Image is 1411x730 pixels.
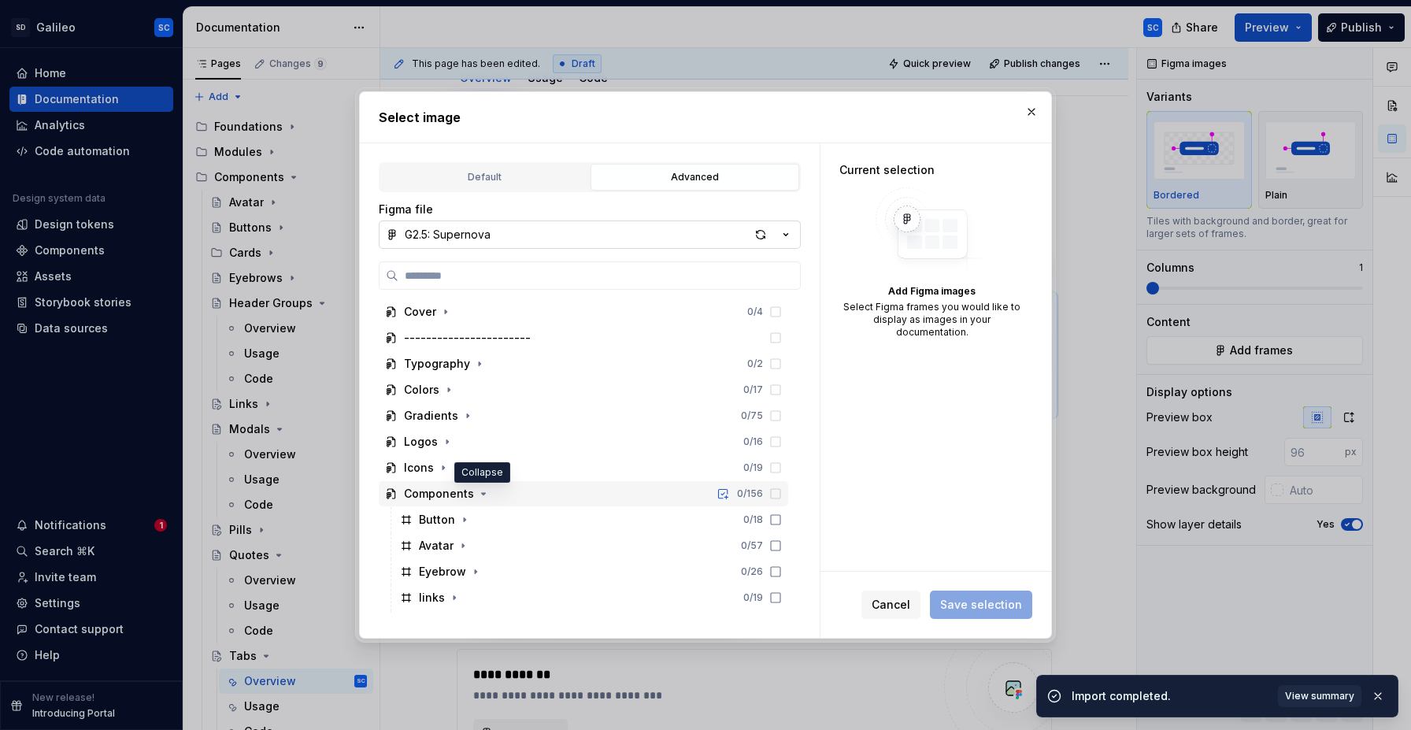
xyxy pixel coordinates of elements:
[419,538,454,554] div: Avatar
[419,512,455,528] div: Button
[1072,688,1268,704] div: Import completed.
[454,462,510,483] div: Collapse
[404,486,474,502] div: Components
[747,306,763,318] div: 0 / 4
[404,304,436,320] div: Cover
[404,330,531,346] div: -----------------------
[404,408,458,424] div: Gradients
[839,301,1024,339] div: Select Figma frames you would like to display as images in your documentation.
[405,227,491,243] div: G2.5: Supernova
[404,460,434,476] div: Icons
[861,591,920,619] button: Cancel
[743,435,763,448] div: 0 / 16
[741,409,763,422] div: 0 / 75
[404,434,438,450] div: Logos
[743,384,763,396] div: 0 / 17
[404,382,439,398] div: Colors
[379,202,433,217] label: Figma file
[386,169,583,185] div: Default
[743,513,763,526] div: 0 / 18
[737,487,763,500] div: 0 / 156
[404,356,470,372] div: Typography
[872,597,910,613] span: Cancel
[596,169,794,185] div: Advanced
[379,108,1032,127] h2: Select image
[379,220,801,249] button: G2.5: Supernova
[1278,685,1361,707] button: View summary
[419,564,466,580] div: Eyebrow
[839,162,1024,178] div: Current selection
[741,539,763,552] div: 0 / 57
[741,565,763,578] div: 0 / 26
[1285,690,1354,702] span: View summary
[743,461,763,474] div: 0 / 19
[747,358,763,370] div: 0 / 2
[419,590,445,606] div: links
[839,285,1024,298] div: Add Figma images
[743,591,763,604] div: 0 / 19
